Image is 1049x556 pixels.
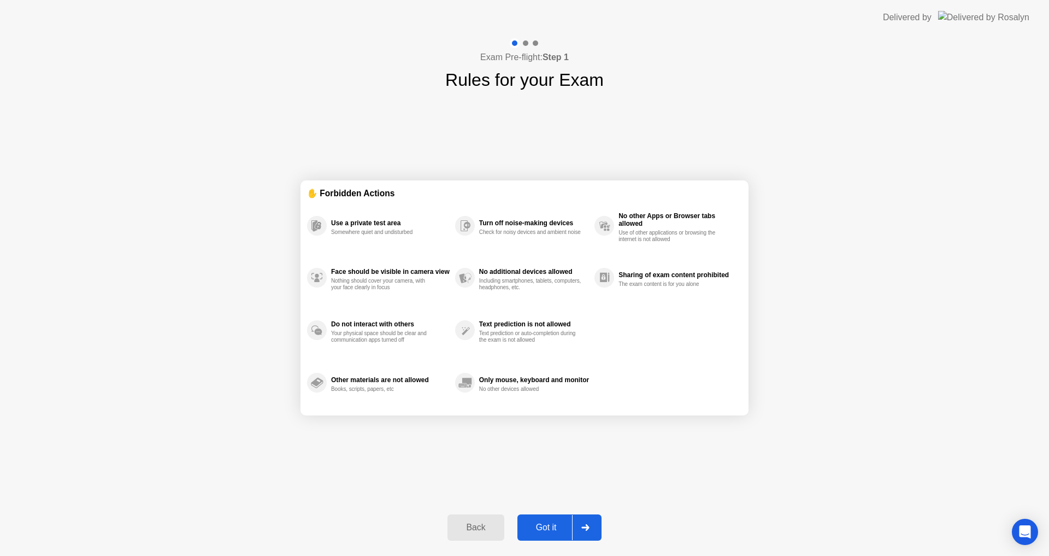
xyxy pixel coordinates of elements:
[480,51,569,64] h4: Exam Pre-flight:
[479,330,582,343] div: Text prediction or auto-completion during the exam is not allowed
[883,11,932,24] div: Delivered by
[479,219,589,227] div: Turn off noise-making devices
[331,268,450,276] div: Face should be visible in camera view
[517,514,602,541] button: Got it
[479,278,582,291] div: Including smartphones, tablets, computers, headphones, etc.
[543,52,569,62] b: Step 1
[331,330,434,343] div: Your physical space should be clear and communication apps turned off
[618,230,722,243] div: Use of other applications or browsing the internet is not allowed
[521,523,572,532] div: Got it
[479,386,582,393] div: No other devices allowed
[618,271,736,279] div: Sharing of exam content prohibited
[331,219,450,227] div: Use a private test area
[479,229,582,236] div: Check for noisy devices and ambient noise
[451,523,500,532] div: Back
[331,376,450,384] div: Other materials are not allowed
[479,268,589,276] div: No additional devices allowed
[479,320,589,328] div: Text prediction is not allowed
[445,67,604,93] h1: Rules for your Exam
[1012,519,1038,545] div: Open Intercom Messenger
[307,187,742,200] div: ✋ Forbidden Actions
[447,514,504,541] button: Back
[331,386,434,393] div: Books, scripts, papers, etc
[618,212,736,227] div: No other Apps or Browser tabs allowed
[331,320,450,328] div: Do not interact with others
[479,376,589,384] div: Only mouse, keyboard and monitor
[618,281,722,288] div: The exam content is for you alone
[331,278,434,291] div: Nothing should cover your camera, with your face clearly in focus
[331,229,434,236] div: Somewhere quiet and undisturbed
[938,11,1029,24] img: Delivered by Rosalyn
